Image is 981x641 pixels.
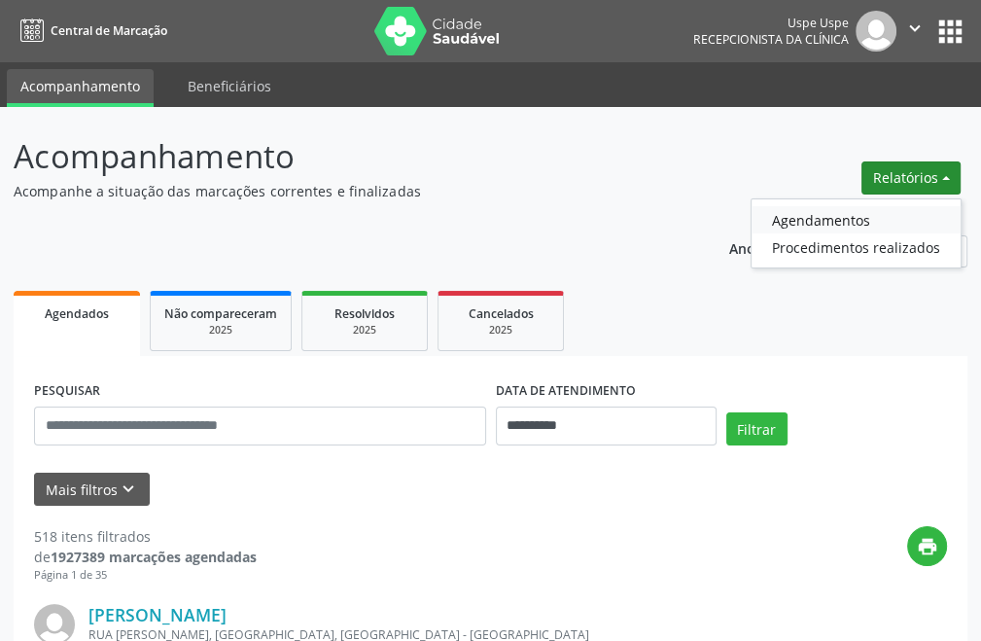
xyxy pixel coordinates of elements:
[726,412,788,445] button: Filtrar
[752,206,961,233] a: Agendamentos
[933,15,967,49] button: apps
[14,15,167,47] a: Central de Marcação
[861,161,961,195] button: Relatórios
[7,69,154,107] a: Acompanhamento
[856,11,896,52] img: img
[693,15,849,31] div: Uspe Uspe
[751,198,962,268] ul: Relatórios
[452,323,549,338] div: 2025
[45,305,109,322] span: Agendados
[14,132,682,181] p: Acompanhamento
[896,11,933,52] button: 
[88,604,227,625] a: [PERSON_NAME]
[51,22,167,39] span: Central de Marcação
[51,548,257,566] strong: 1927389 marcações agendadas
[164,305,277,322] span: Não compareceram
[316,323,413,338] div: 2025
[752,233,961,261] a: Procedimentos realizados
[34,376,100,407] label: PESQUISAR
[904,18,926,39] i: 
[174,69,285,103] a: Beneficiários
[164,323,277,338] div: 2025
[34,547,257,567] div: de
[34,526,257,547] div: 518 itens filtrados
[907,526,947,566] button: print
[469,305,534,322] span: Cancelados
[118,479,139,500] i: keyboard_arrow_down
[496,376,636,407] label: DATA DE ATENDIMENTO
[34,567,257,584] div: Página 1 de 35
[693,31,849,48] span: Recepcionista da clínica
[14,181,682,201] p: Acompanhe a situação das marcações correntes e finalizadas
[34,473,150,507] button: Mais filtroskeyboard_arrow_down
[334,305,395,322] span: Resolvidos
[917,536,938,557] i: print
[729,235,901,260] p: Ano de acompanhamento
